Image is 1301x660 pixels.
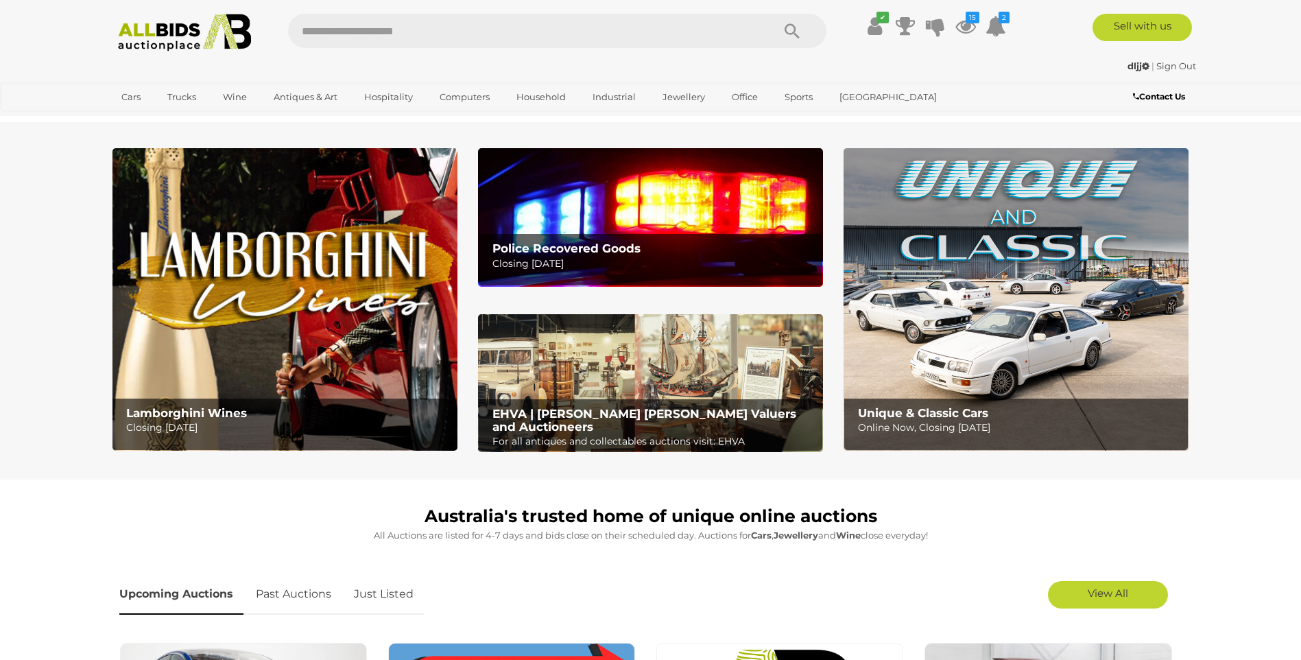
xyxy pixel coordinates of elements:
a: Industrial [584,86,645,108]
a: Upcoming Auctions [119,574,243,615]
a: dljj [1127,60,1151,71]
p: Closing [DATE] [492,255,815,272]
i: ✔ [876,12,889,23]
a: 15 [955,14,976,38]
a: ✔ [865,14,885,38]
a: View All [1048,581,1168,609]
a: Sell with us [1093,14,1192,41]
a: [GEOGRAPHIC_DATA] [831,86,946,108]
a: Lamborghini Wines Lamborghini Wines Closing [DATE] [112,148,457,451]
p: All Auctions are listed for 4-7 days and bids close on their scheduled day. Auctions for , and cl... [119,528,1182,543]
a: 2 [986,14,1006,38]
img: Allbids.com.au [110,14,259,51]
button: Search [758,14,826,48]
i: 15 [966,12,979,23]
a: Antiques & Art [265,86,346,108]
a: Computers [431,86,499,108]
img: Unique & Classic Cars [844,148,1189,451]
a: Trucks [158,86,205,108]
strong: Jewellery [774,530,818,541]
img: Police Recovered Goods [478,148,823,286]
strong: Cars [751,530,772,541]
a: EHVA | Evans Hastings Valuers and Auctioneers EHVA | [PERSON_NAME] [PERSON_NAME] Valuers and Auct... [478,314,823,453]
a: Unique & Classic Cars Unique & Classic Cars Online Now, Closing [DATE] [844,148,1189,451]
a: Hospitality [355,86,422,108]
b: Unique & Classic Cars [858,406,988,420]
img: Lamborghini Wines [112,148,457,451]
a: Office [723,86,767,108]
a: Past Auctions [246,574,342,615]
strong: Wine [836,530,861,541]
a: Cars [112,86,150,108]
a: Sports [776,86,822,108]
span: View All [1088,587,1128,600]
h1: Australia's trusted home of unique online auctions [119,507,1182,526]
a: Sign Out [1156,60,1196,71]
p: Online Now, Closing [DATE] [858,419,1181,436]
a: Household [508,86,575,108]
p: For all antiques and collectables auctions visit: EHVA [492,433,815,450]
b: Lamborghini Wines [126,406,247,420]
i: 2 [999,12,1010,23]
span: | [1151,60,1154,71]
a: Jewellery [654,86,714,108]
a: Contact Us [1133,89,1189,104]
img: EHVA | Evans Hastings Valuers and Auctioneers [478,314,823,453]
a: Just Listed [344,574,424,615]
strong: dljj [1127,60,1149,71]
b: Police Recovered Goods [492,241,641,255]
b: EHVA | [PERSON_NAME] [PERSON_NAME] Valuers and Auctioneers [492,407,796,434]
b: Contact Us [1133,91,1185,102]
a: Wine [214,86,256,108]
p: Closing [DATE] [126,419,449,436]
a: Police Recovered Goods Police Recovered Goods Closing [DATE] [478,148,823,286]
